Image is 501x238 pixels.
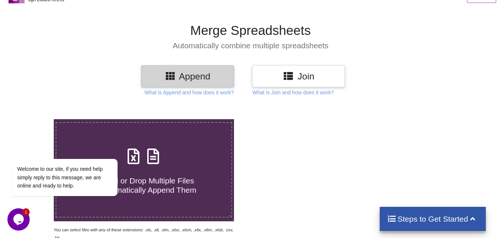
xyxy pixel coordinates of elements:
[7,117,141,205] iframe: chat widget
[258,71,339,82] h3: Join
[7,208,31,231] iframe: chat widget
[252,89,333,96] p: What is Join and how does it work?
[145,89,234,96] p: What is Append and how does it work?
[91,176,196,194] span: Upload or Drop Multiple Files to Automatically Append Them
[147,71,228,82] h3: Append
[387,214,479,224] h4: Steps to Get Started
